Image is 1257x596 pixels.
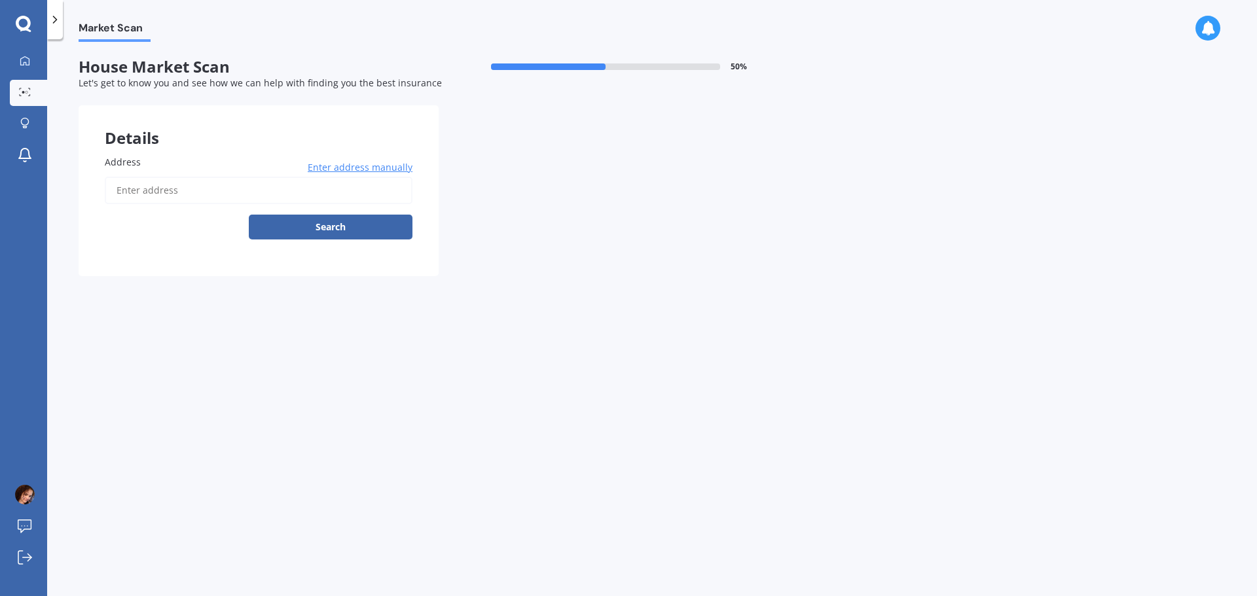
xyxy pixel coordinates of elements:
[79,22,151,39] span: Market Scan
[79,105,439,145] div: Details
[79,58,439,77] span: House Market Scan
[105,177,412,204] input: Enter address
[15,485,35,504] img: ACg8ocI8vgwCJNLTa8myJYIYXQIPEKuG_lgE01iXXOGIYQAETjy5X57f=s96-c
[731,62,747,71] span: 50 %
[249,215,412,239] button: Search
[79,77,442,89] span: Let's get to know you and see how we can help with finding you the best insurance
[105,156,141,168] span: Address
[308,161,412,174] span: Enter address manually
